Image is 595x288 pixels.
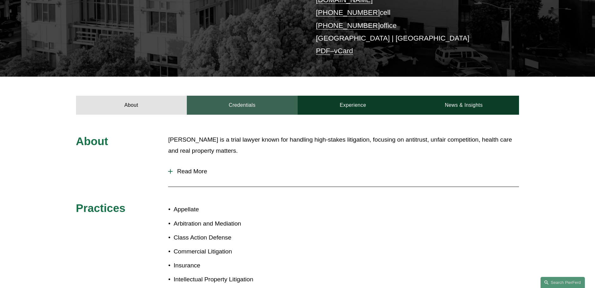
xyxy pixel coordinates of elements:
[334,47,353,55] a: vCard
[316,22,380,29] a: [PHONE_NUMBER]
[174,260,297,271] p: Insurance
[174,204,297,215] p: Appellate
[316,9,380,16] a: [PHONE_NUMBER]
[76,202,126,214] span: Practices
[173,168,519,175] span: Read More
[174,218,297,229] p: Arbitration and Mediation
[408,96,519,115] a: News & Insights
[541,277,585,288] a: Search this site
[76,135,108,147] span: About
[187,96,298,115] a: Credentials
[168,134,519,156] p: [PERSON_NAME] is a trial lawyer known for handling high-stakes litigation, focusing on antitrust,...
[316,47,330,55] a: PDF
[174,232,297,243] p: Class Action Defense
[298,96,408,115] a: Experience
[174,274,297,285] p: Intellectual Property Litigation
[76,96,187,115] a: About
[168,163,519,180] button: Read More
[174,246,297,257] p: Commercial Litigation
